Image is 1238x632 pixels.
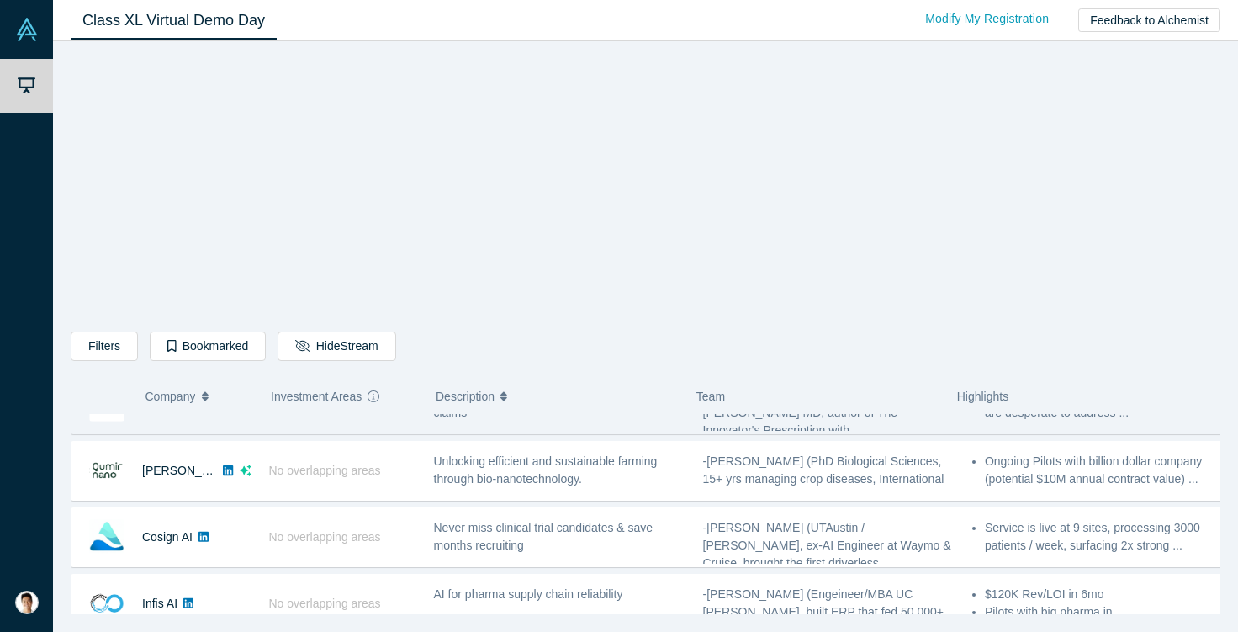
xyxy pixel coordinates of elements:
[278,332,395,361] button: HideStream
[696,390,725,403] span: Team
[89,453,124,488] img: Qumir Nano's Logo
[434,454,658,486] span: Unlocking efficient and sustainable farming through bio-nanotechnology.
[411,55,881,319] iframe: Alchemist Class XL Demo Day: Vault
[957,390,1008,403] span: Highlights
[434,521,653,552] span: Never miss clinical trial candidates & save months recruiting
[1078,8,1220,32] button: Feedback to Alchemist
[15,591,39,614] img: Luke Zhan's Account
[142,597,177,610] a: Infis AI
[703,521,951,570] span: -[PERSON_NAME] (UTAustin / [PERSON_NAME], ex-AI Engineer at Waymo & Cruise, brought the first dri...
[269,597,381,610] span: No overlapping areas
[985,586,1224,603] li: $120K Rev/LOI in 6mo
[150,332,266,361] button: Bookmarked
[271,379,362,414] span: Investment Areas
[269,464,381,477] span: No overlapping areas
[89,586,124,621] img: Infis AI's Logo
[703,454,944,503] span: -[PERSON_NAME] (PhD Biological Sciences, 15+ yrs managing crop diseases, International ...
[89,519,124,555] img: Cosign AI's Logo
[15,18,39,41] img: Alchemist Vault Logo
[907,4,1066,34] a: Modify My Registration
[269,530,381,544] span: No overlapping areas
[71,1,277,40] a: Class XL Virtual Demo Day
[436,379,679,414] button: Description
[985,519,1224,555] li: Service is live at 9 sites, processing 3000 patients / week, surfacing 2x strong ...
[145,379,254,414] button: Company
[142,464,239,477] a: [PERSON_NAME]
[145,379,196,414] span: Company
[240,465,251,476] svg: dsa ai sparkles
[436,379,495,414] span: Description
[142,530,193,544] a: Cosign AI
[985,453,1224,488] li: Ongoing Pilots with billion dollar company (potential $10M annual contract value) ...
[71,332,138,361] button: Filters
[434,587,623,601] span: AI for pharma supply chain reliability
